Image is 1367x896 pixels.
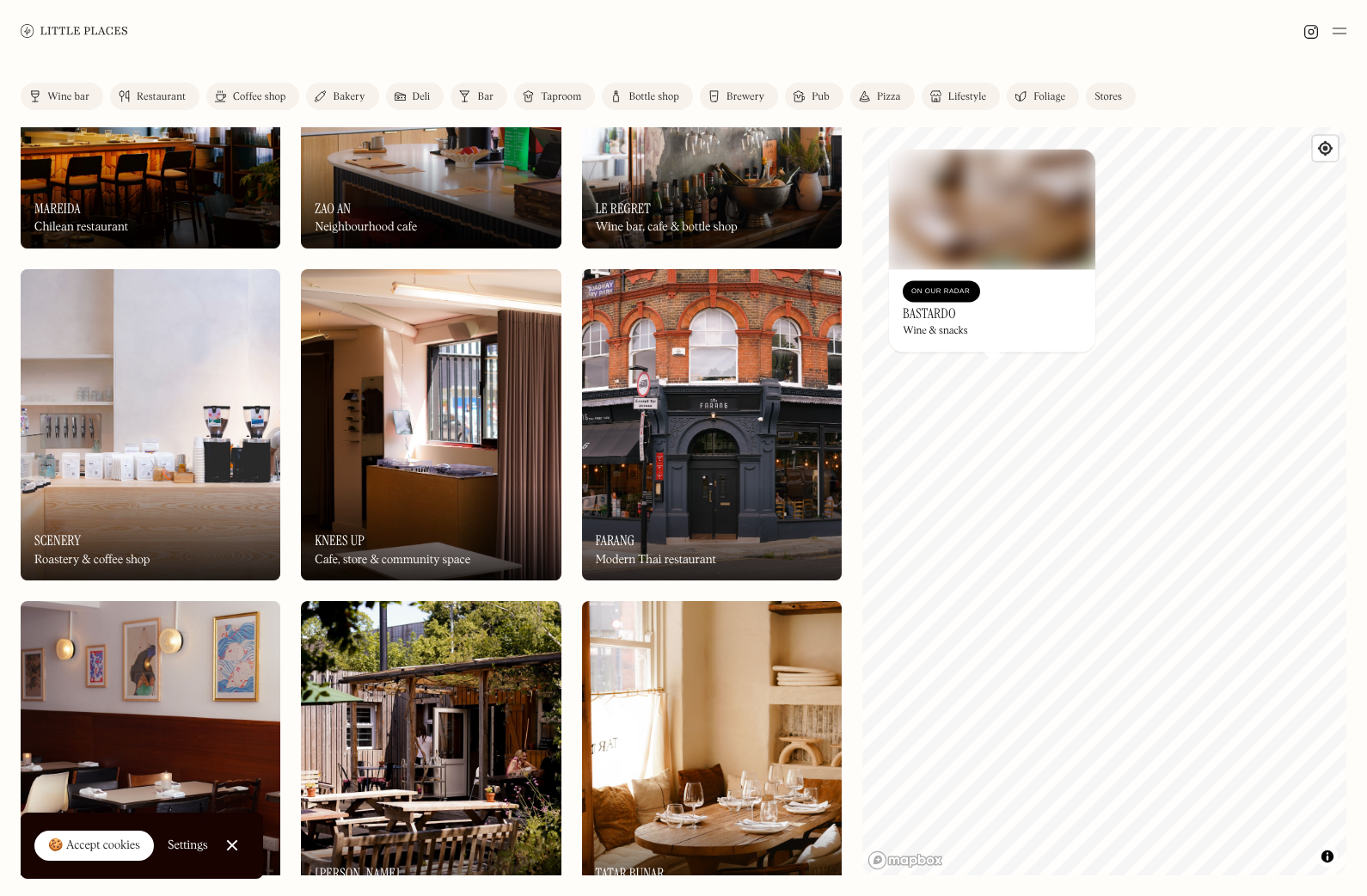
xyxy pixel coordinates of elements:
[386,83,444,110] a: Deli
[1313,136,1338,161] button: Find my location
[948,92,986,102] div: Lifestyle
[137,92,186,102] div: Restaurant
[451,83,507,110] a: Bar
[1033,92,1065,102] div: Foliage
[889,149,1095,352] a: BastardoBastardoOn Our RadarBastardoWine & snacks
[21,83,103,110] a: Wine bar
[596,220,738,235] div: Wine bar, cafe & bottle shop
[877,92,901,102] div: Pizza
[315,532,365,549] h3: Knees Up
[1317,846,1338,867] button: Toggle attribution
[333,92,365,102] div: Bakery
[206,83,299,110] a: Coffee shop
[541,92,581,102] div: Taproom
[215,828,249,862] a: Close Cookie Popup
[306,83,378,110] a: Bakery
[726,92,764,102] div: Brewery
[862,127,1346,875] canvas: Map
[911,283,972,300] div: On Our Radar
[867,850,943,870] a: Mapbox homepage
[596,865,665,881] h3: Tatar Bunar
[34,532,81,549] h3: Scenery
[34,831,154,862] a: 🍪 Accept cookies
[582,269,842,581] a: FarangFarangFarangModern Thai restaurant
[110,83,199,110] a: Restaurant
[785,83,843,110] a: Pub
[315,553,470,568] div: Cafe, store & community space
[1322,847,1333,866] span: Toggle attribution
[315,220,417,235] div: Neighbourhood cafe
[628,92,679,102] div: Bottle shop
[602,83,693,110] a: Bottle shop
[889,149,1095,269] img: Bastardo
[21,269,280,581] a: SceneryScenerySceneryRoastery & coffee shop
[1094,92,1122,102] div: Stores
[514,83,595,110] a: Taproom
[413,92,431,102] div: Deli
[315,200,351,217] h3: Zao An
[596,553,716,568] div: Modern Thai restaurant
[903,305,956,322] h3: Bastardo
[700,83,778,110] a: Brewery
[922,83,1000,110] a: Lifestyle
[812,92,830,102] div: Pub
[48,838,140,855] div: 🍪 Accept cookies
[596,532,635,549] h3: Farang
[596,200,651,217] h3: Le Regret
[850,83,915,110] a: Pizza
[1086,83,1136,110] a: Stores
[34,553,150,568] div: Roastery & coffee shop
[34,220,128,235] div: Chilean restaurant
[47,92,89,102] div: Wine bar
[233,92,285,102] div: Coffee shop
[582,269,842,581] img: Farang
[903,326,968,338] div: Wine & snacks
[301,269,561,581] a: Knees UpKnees UpKnees UpCafe, store & community space
[1007,83,1079,110] a: Foliage
[231,845,232,846] div: Close Cookie Popup
[168,839,208,851] div: Settings
[21,269,280,581] img: Scenery
[168,826,208,865] a: Settings
[301,269,561,581] img: Knees Up
[34,200,81,217] h3: Mareida
[315,865,400,881] h3: [PERSON_NAME]
[477,92,493,102] div: Bar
